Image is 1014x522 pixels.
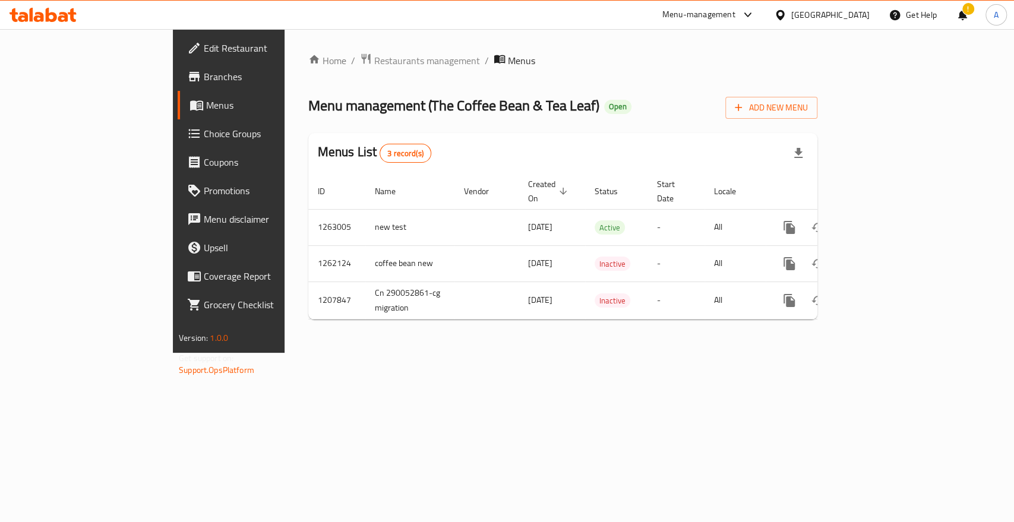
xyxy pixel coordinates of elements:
a: Upsell [178,233,342,262]
span: Start Date [657,177,690,205]
span: Add New Menu [735,100,808,115]
span: [DATE] [528,219,552,235]
span: Created On [528,177,571,205]
a: Grocery Checklist [178,290,342,319]
div: [GEOGRAPHIC_DATA] [791,8,870,21]
div: Menu-management [662,8,735,22]
span: 3 record(s) [380,148,431,159]
span: [DATE] [528,255,552,271]
span: ID [318,184,340,198]
a: Edit Restaurant [178,34,342,62]
button: Add New Menu [725,97,817,119]
td: new test [365,209,454,245]
td: - [647,245,705,281]
button: more [775,213,804,242]
span: Active [595,221,625,235]
td: All [705,245,766,281]
span: Menus [206,98,333,112]
span: Coupons [204,155,333,169]
a: Support.OpsPlatform [179,362,254,378]
span: Inactive [595,294,630,308]
td: - [647,209,705,245]
h2: Menus List [318,143,431,163]
td: - [647,281,705,319]
span: Restaurants management [374,53,480,68]
span: Upsell [204,241,333,255]
div: Active [595,220,625,235]
span: Version: [179,330,208,346]
span: Branches [204,69,333,84]
table: enhanced table [308,173,899,319]
span: Menu disclaimer [204,212,333,226]
span: Menu management ( The Coffee Bean & Tea Leaf ) [308,92,599,119]
span: Get support on: [179,350,233,366]
nav: breadcrumb [308,53,817,68]
a: Restaurants management [360,53,480,68]
li: / [485,53,489,68]
a: Promotions [178,176,342,205]
a: Coverage Report [178,262,342,290]
button: more [775,286,804,315]
span: Open [604,102,631,112]
a: Menus [178,91,342,119]
span: Choice Groups [204,126,333,141]
li: / [351,53,355,68]
span: Inactive [595,257,630,271]
th: Actions [766,173,899,210]
span: Promotions [204,184,333,198]
span: Edit Restaurant [204,41,333,55]
span: [DATE] [528,292,552,308]
a: Coupons [178,148,342,176]
a: Choice Groups [178,119,342,148]
span: 1.0.0 [210,330,228,346]
button: Change Status [804,249,832,278]
button: more [775,249,804,278]
span: Coverage Report [204,269,333,283]
td: Cn 290052861-cg migration [365,281,454,319]
a: Branches [178,62,342,91]
span: Vendor [464,184,504,198]
span: Locale [714,184,751,198]
button: Change Status [804,286,832,315]
div: Total records count [380,144,431,163]
div: Open [604,100,631,114]
td: coffee bean new [365,245,454,281]
span: Status [595,184,633,198]
td: All [705,209,766,245]
span: A [994,8,999,21]
button: Change Status [804,213,832,242]
td: All [705,281,766,319]
div: Export file [784,139,813,167]
span: Menus [508,53,535,68]
span: Grocery Checklist [204,298,333,312]
span: Name [375,184,411,198]
a: Menu disclaimer [178,205,342,233]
